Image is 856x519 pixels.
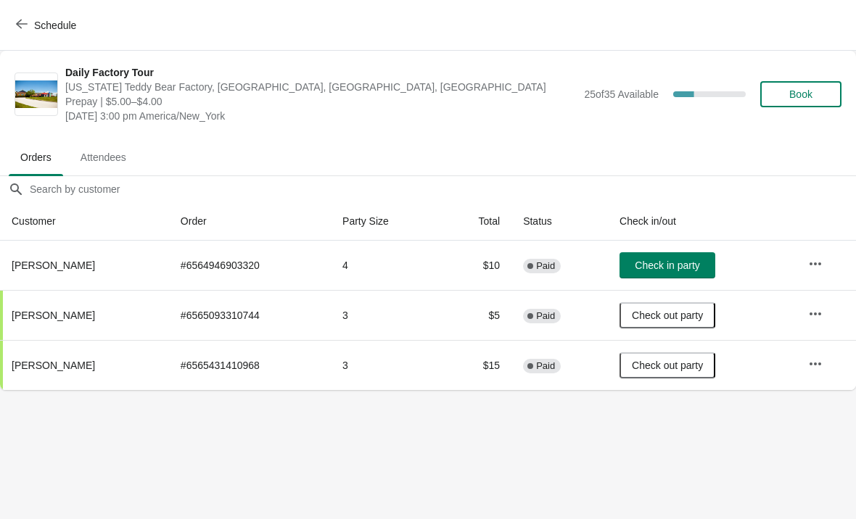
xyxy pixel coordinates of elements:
img: Daily Factory Tour [15,80,57,109]
span: [US_STATE] Teddy Bear Factory, [GEOGRAPHIC_DATA], [GEOGRAPHIC_DATA], [GEOGRAPHIC_DATA] [65,80,577,94]
button: Check out party [620,302,715,328]
button: Check in party [620,252,715,278]
input: Search by customer [29,176,856,202]
th: Order [169,202,331,241]
span: [PERSON_NAME] [12,360,95,371]
span: Daily Factory Tour [65,65,577,80]
span: [PERSON_NAME] [12,310,95,321]
span: Check out party [632,310,703,321]
span: Paid [536,360,555,372]
span: Prepay | $5.00–$4.00 [65,94,577,109]
span: Attendees [69,144,138,170]
span: 25 of 35 Available [584,88,659,100]
span: Check in party [635,259,699,271]
th: Party Size [331,202,441,241]
td: $10 [441,241,511,290]
td: 4 [331,241,441,290]
td: $15 [441,340,511,390]
span: [DATE] 3:00 pm America/New_York [65,109,577,123]
td: # 6565093310744 [169,290,331,340]
span: Check out party [632,360,703,371]
button: Schedule [7,12,88,38]
span: [PERSON_NAME] [12,259,95,271]
span: Schedule [34,20,76,31]
span: Paid [536,260,555,272]
td: # 6565431410968 [169,340,331,390]
span: Paid [536,310,555,322]
th: Total [441,202,511,241]
span: Orders [9,144,63,170]
td: 3 [331,290,441,340]
span: Book [789,88,812,100]
td: # 6564946903320 [169,241,331,290]
button: Book [760,81,841,107]
button: Check out party [620,352,715,378]
th: Status [511,202,608,241]
td: 3 [331,340,441,390]
td: $5 [441,290,511,340]
th: Check in/out [608,202,797,241]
